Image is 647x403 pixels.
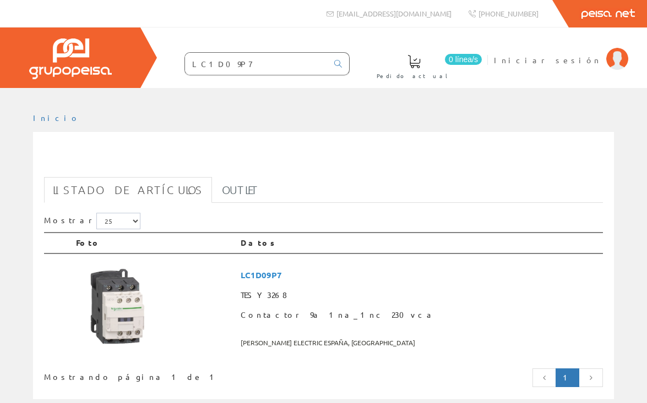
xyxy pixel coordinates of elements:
[479,9,539,18] span: [PHONE_NUMBER]
[72,233,236,253] th: Foto
[44,177,212,203] a: Listado de artículos
[494,54,601,65] span: Iniciar sesión
[33,113,80,123] a: Inicio
[377,70,452,81] span: Pedido actual
[44,367,267,383] div: Mostrando página 1 de 1
[44,213,140,229] label: Mostrar
[556,368,579,387] a: Página actual
[76,265,159,347] img: Foto artículo Contactor 9a 1na_1nc 230vca (150x150)
[241,334,599,352] span: [PERSON_NAME] ELECTRIC ESPAÑA, [GEOGRAPHIC_DATA]
[236,233,603,253] th: Datos
[532,368,557,387] a: Página anterior
[579,368,603,387] a: Página siguiente
[336,9,452,18] span: [EMAIL_ADDRESS][DOMAIN_NAME]
[241,305,599,325] span: Contactor 9a 1na_1nc 230vca
[494,46,628,56] a: Iniciar sesión
[213,177,268,203] a: Outlet
[445,54,482,65] span: 0 línea/s
[241,265,599,285] span: LC1D09P7
[29,38,112,79] img: Grupo Peisa
[185,53,328,75] input: Buscar ...
[44,150,603,172] h1: LC1D09P7
[96,213,140,229] select: Mostrar
[241,285,599,305] span: TESY3268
